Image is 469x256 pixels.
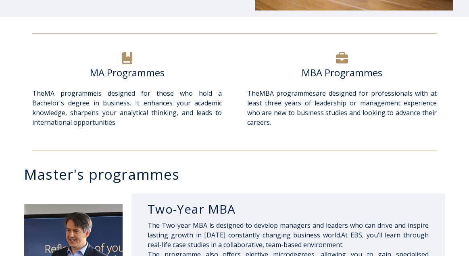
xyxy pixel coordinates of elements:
span: The are designed for professionals with at least three years of leadership or management experien... [247,89,437,127]
h3: Two-Year MBA [148,201,429,217]
h3: Master's programmes [24,167,453,181]
a: MA programme [44,89,97,98]
span: The is designed for those who hold a Bachelor's degree in business. It enhances your academic kno... [32,89,222,127]
h6: MBA Programmes [247,67,437,79]
a: MBA programmes [259,89,316,98]
h6: MA Programmes [32,67,222,79]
